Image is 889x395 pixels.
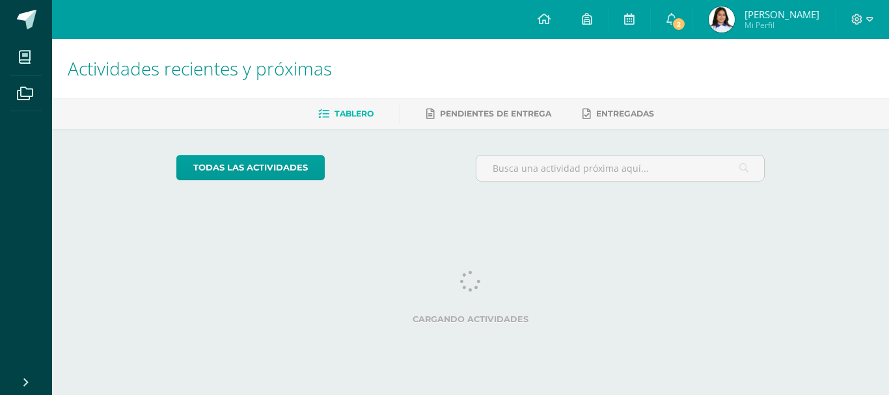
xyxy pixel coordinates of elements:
a: todas las Actividades [176,155,325,180]
img: 9a6b047da37c34ba5f17e3e2be841e30.png [709,7,735,33]
input: Busca una actividad próxima aquí... [476,156,765,181]
span: Tablero [335,109,374,118]
span: Pendientes de entrega [440,109,551,118]
span: [PERSON_NAME] [745,8,819,21]
a: Entregadas [582,103,654,124]
a: Tablero [318,103,374,124]
span: Mi Perfil [745,20,819,31]
span: Actividades recientes y próximas [68,56,332,81]
span: Entregadas [596,109,654,118]
label: Cargando actividades [176,314,765,324]
a: Pendientes de entrega [426,103,551,124]
span: 2 [672,17,686,31]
